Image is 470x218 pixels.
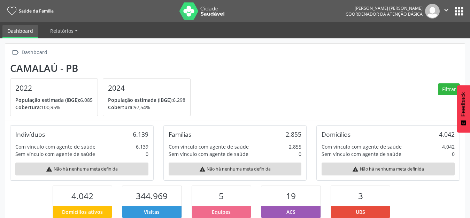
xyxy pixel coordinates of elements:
[358,190,363,202] span: 3
[19,8,54,14] span: Saúde da Família
[322,130,350,138] div: Domicílios
[199,166,206,172] i: warning
[212,208,231,216] span: Equipes
[15,97,80,103] span: População estimada (IBGE):
[2,25,38,38] a: Dashboard
[169,163,302,175] div: Não há nenhuma meta definida
[453,5,465,17] button: apps
[460,92,467,116] span: Feedback
[108,104,185,111] p: 97,54%
[286,130,301,138] div: 2.855
[71,190,93,202] span: 4.042
[442,143,455,150] div: 4.042
[15,104,41,111] span: Cobertura:
[10,62,195,74] div: Camalaú - PB
[322,143,402,150] div: Com vínculo com agente de saúde
[50,28,74,34] span: Relatórios
[15,150,95,158] div: Sem vínculo com agente de saúde
[15,96,93,104] p: 6.085
[286,190,296,202] span: 19
[136,143,148,150] div: 6.139
[438,83,460,95] button: Filtrar
[15,143,95,150] div: Com vínculo com agente de saúde
[299,150,301,158] div: 0
[322,150,401,158] div: Sem vínculo com agente de saúde
[169,130,191,138] div: Famílias
[425,4,440,18] img: img
[108,104,134,111] span: Cobertura:
[20,47,48,58] div: Dashboard
[169,150,248,158] div: Sem vínculo com agente de saúde
[457,85,470,133] button: Feedback - Mostrar pesquisa
[146,150,148,158] div: 0
[144,208,160,216] span: Visitas
[108,84,185,92] h4: 2024
[440,4,453,18] button: 
[289,143,301,150] div: 2.855
[452,150,455,158] div: 0
[346,5,423,11] div: [PERSON_NAME] [PERSON_NAME]
[442,6,450,14] i: 
[136,190,168,202] span: 344.969
[5,5,54,17] a: Saúde da Família
[356,208,365,216] span: UBS
[15,104,93,111] p: 100,95%
[108,97,173,103] span: População estimada (IBGE):
[346,11,423,17] span: Coordenador da Atenção Básica
[46,166,52,172] i: warning
[133,130,148,138] div: 6.139
[10,47,20,58] i: 
[219,190,224,202] span: 5
[45,25,83,37] a: Relatórios
[10,47,48,58] a:  Dashboard
[62,208,103,216] span: Domicílios ativos
[15,163,148,175] div: Não há nenhuma meta definida
[439,130,455,138] div: 4.042
[169,143,249,150] div: Com vínculo com agente de saúde
[15,84,93,92] h4: 2022
[322,163,455,175] div: Não há nenhuma meta definida
[352,166,359,172] i: warning
[15,130,45,138] div: Indivíduos
[286,208,295,216] span: ACS
[108,96,185,104] p: 6.298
